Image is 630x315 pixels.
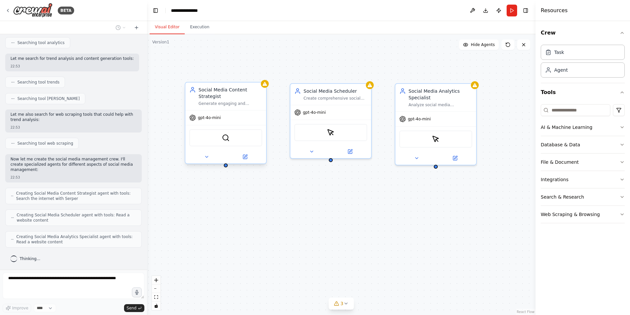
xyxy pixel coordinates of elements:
[10,64,134,69] div: 22:53
[432,135,440,143] img: ScrapeElementFromWebsiteTool
[409,102,472,108] div: Analyze social media performance metrics across {platform} platforms, identify engagement pattern...
[198,115,221,120] span: gpt-4o-mini
[541,141,580,148] div: Database & Data
[10,56,134,61] p: Let me search for trend analysis and content generation tools:
[408,116,431,122] span: gpt-4o-mini
[152,39,169,45] div: Version 1
[10,175,136,180] div: 22:53
[541,136,625,153] button: Database & Data
[541,42,625,83] div: Crew
[331,148,368,156] button: Open in side panel
[17,96,80,101] span: Searching tool [PERSON_NAME]
[521,6,530,15] button: Hide right sidebar
[341,300,344,307] span: 3
[304,96,367,101] div: Create comprehensive social media posting schedules for {platform} platforms, determining optimal...
[152,302,160,310] button: toggle interactivity
[541,24,625,42] button: Crew
[290,83,372,159] div: Social Media SchedulerCreate comprehensive social media posting schedules for {platform} platform...
[127,305,136,311] span: Send
[517,310,535,314] a: React Flow attribution
[541,83,625,102] button: Tools
[541,7,568,14] h4: Resources
[541,159,579,165] div: File & Document
[226,153,263,161] button: Open in side panel
[58,7,74,14] div: BETA
[541,154,625,171] button: File & Document
[471,42,495,47] span: Hide Agents
[541,206,625,223] button: Web Scraping & Browsing
[304,88,367,94] div: Social Media Scheduler
[152,276,160,284] button: zoom in
[151,6,160,15] button: Hide left sidebar
[10,157,136,172] p: Now let me create the social media management crew. I'll create specialized agents for different ...
[12,305,28,311] span: Improve
[329,298,354,310] button: 3
[185,20,215,34] button: Execution
[541,119,625,136] button: AI & Machine Learning
[171,7,205,14] nav: breadcrumb
[303,110,326,115] span: gpt-4o-mini
[16,191,136,201] span: Creating Social Media Content Strategist agent with tools: Search the internet with Serper
[131,24,142,32] button: Start a new chat
[13,3,52,18] img: Logo
[113,24,129,32] button: Switch to previous chat
[152,284,160,293] button: zoom out
[152,276,160,310] div: React Flow controls
[541,188,625,206] button: Search & Research
[17,212,136,223] span: Creating Social Media Scheduler agent with tools: Read a website content
[199,101,262,106] div: Generate engaging and relevant content ideas for {platform} based on trending topics in the {indu...
[10,125,136,130] div: 22:53
[20,256,40,261] span: Thinking...
[541,176,568,183] div: Integrations
[16,234,136,245] span: Creating Social Media Analytics Specialist agent with tools: Read a website content
[17,40,65,45] span: Searching tool analytics
[541,171,625,188] button: Integrations
[541,102,625,229] div: Tools
[185,83,267,165] div: Social Media Content StrategistGenerate engaging and relevant content ideas for {platform} based ...
[124,304,144,312] button: Send
[436,154,473,162] button: Open in side panel
[554,49,564,56] div: Task
[152,293,160,302] button: fit view
[17,141,73,146] span: Searching tool web scraping
[17,80,59,85] span: Searching tool trends
[541,124,592,131] div: AI & Machine Learning
[554,67,568,73] div: Agent
[132,287,142,297] button: Click to speak your automation idea
[199,86,262,100] div: Social Media Content Strategist
[409,88,472,101] div: Social Media Analytics Specialist
[3,304,31,312] button: Improve
[327,129,335,136] img: ScrapeElementFromWebsiteTool
[459,39,499,50] button: Hide Agents
[541,194,584,200] div: Search & Research
[222,134,230,142] img: SerperDevTool
[10,112,136,122] p: Let me also search for web scraping tools that could help with trend analysis:
[395,83,477,165] div: Social Media Analytics SpecialistAnalyze social media performance metrics across {platform} platf...
[150,20,185,34] button: Visual Editor
[541,211,600,218] div: Web Scraping & Browsing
